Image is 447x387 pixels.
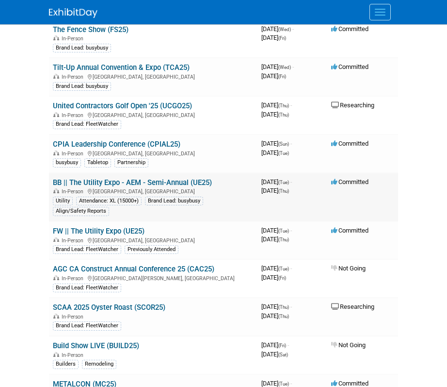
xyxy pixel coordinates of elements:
a: United Contractors Golf Open '25 (UCGO25) [53,101,192,110]
span: (Wed) [278,27,291,32]
span: - [287,341,289,349]
div: Attendance: XL (15000+) [76,197,142,205]
div: busybusy [53,158,81,167]
span: (Tue) [278,151,289,156]
span: (Tue) [278,266,289,271]
span: [DATE] [261,101,292,109]
span: - [290,140,292,147]
button: Menu [369,4,391,20]
img: In-Person Event [53,188,59,193]
span: (Thu) [278,314,289,319]
img: In-Person Event [53,352,59,357]
span: (Thu) [278,103,289,108]
span: Committed [331,63,368,70]
img: In-Person Event [53,151,59,155]
span: - [292,25,294,33]
div: Utility [53,197,73,205]
span: (Fri) [278,35,286,41]
span: [DATE] [261,351,288,358]
span: - [290,101,292,109]
a: Build Show LIVE (BUILD25) [53,341,139,350]
span: - [290,380,292,387]
span: [DATE] [261,265,292,272]
span: In-Person [62,314,86,320]
div: Builders [53,360,79,369]
div: Brand Lead: FleetWatcher [53,284,121,292]
span: (Wed) [278,65,291,70]
span: (Tue) [278,381,289,387]
span: (Thu) [278,237,289,242]
span: Researching [331,101,374,109]
span: - [292,63,294,70]
div: [GEOGRAPHIC_DATA], [GEOGRAPHIC_DATA] [53,149,254,157]
span: (Fri) [278,275,286,281]
span: [DATE] [261,236,289,243]
div: Brand Lead: FleetWatcher [53,120,121,129]
span: (Fri) [278,343,286,348]
div: [GEOGRAPHIC_DATA], [GEOGRAPHIC_DATA] [53,111,254,118]
div: Brand Lead: FleetWatcher [53,321,121,330]
span: (Sun) [278,141,289,147]
span: In-Person [62,74,86,80]
span: - [290,265,292,272]
div: Remodeling [82,360,116,369]
div: [GEOGRAPHIC_DATA], [GEOGRAPHIC_DATA] [53,72,254,80]
span: In-Person [62,112,86,118]
div: Brand Lead: busybusy [145,197,203,205]
span: Not Going [331,265,366,272]
span: Committed [331,25,368,33]
span: [DATE] [261,63,294,70]
span: - [290,227,292,234]
div: [GEOGRAPHIC_DATA][PERSON_NAME], [GEOGRAPHIC_DATA] [53,274,254,282]
a: SCAA 2025 Oyster Roast (SCOR25) [53,303,165,312]
a: The Fence Show (FS25) [53,25,128,34]
img: ExhibitDay [49,8,97,18]
div: Previously Attended [125,245,178,254]
span: Committed [331,178,368,185]
span: (Thu) [278,188,289,194]
span: Researching [331,303,374,310]
img: In-Person Event [53,74,59,79]
span: [DATE] [261,274,286,281]
span: [DATE] [261,341,289,349]
span: Committed [331,140,368,147]
a: Tilt-Up Annual Convention & Expo (TCA25) [53,63,190,72]
div: Align/Safety Reports [53,207,109,216]
span: In-Person [62,188,86,195]
span: (Thu) [278,112,289,118]
img: In-Person Event [53,112,59,117]
span: (Tue) [278,180,289,185]
span: [DATE] [261,227,292,234]
img: In-Person Event [53,237,59,242]
a: AGC CA Construct Annual Conference 25 (CAC25) [53,265,214,273]
span: (Tue) [278,228,289,234]
span: [DATE] [261,187,289,194]
span: (Thu) [278,304,289,310]
span: In-Person [62,275,86,282]
div: [GEOGRAPHIC_DATA], [GEOGRAPHIC_DATA] [53,236,254,244]
span: - [290,178,292,185]
div: Partnership [114,158,148,167]
div: Brand Lead: busybusy [53,82,111,91]
span: [DATE] [261,140,292,147]
span: In-Person [62,35,86,42]
img: In-Person Event [53,275,59,280]
div: Brand Lead: busybusy [53,44,111,52]
span: Committed [331,227,368,234]
span: In-Person [62,237,86,244]
a: BB || The Utility Expo - AEM - Semi-Annual (UE25) [53,178,212,187]
img: In-Person Event [53,314,59,319]
div: [GEOGRAPHIC_DATA], [GEOGRAPHIC_DATA] [53,187,254,195]
img: In-Person Event [53,35,59,40]
span: [DATE] [261,111,289,118]
span: - [290,303,292,310]
div: Tabletop [84,158,111,167]
span: [DATE] [261,25,294,33]
span: In-Person [62,352,86,358]
span: (Fri) [278,74,286,79]
span: (Sat) [278,352,288,357]
div: Brand Lead: FleetWatcher [53,245,121,254]
span: [DATE] [261,149,289,156]
span: [DATE] [261,72,286,80]
a: CPIA Leadership Conference (CPIAL25) [53,140,180,149]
